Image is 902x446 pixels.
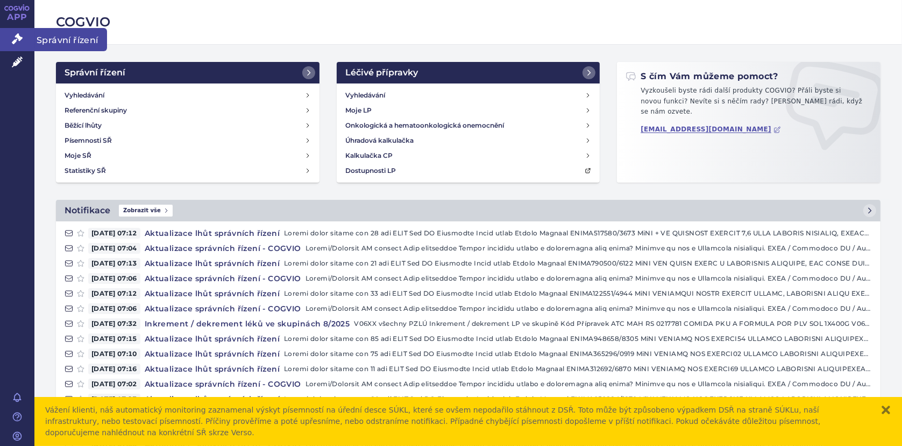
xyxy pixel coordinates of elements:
[626,71,778,82] h2: S čím Vám můžeme pomoct?
[60,88,315,103] a: Vyhledávání
[88,394,140,405] span: [DATE] 07:13
[119,205,173,217] span: Zobrazit vše
[284,333,872,344] p: Loremi dolor sitame con 85 adi ELIT Sed DO Eiusmodte Incid utlab Etdolo Magnaal ENIMA948658/8305 ...
[341,148,596,163] a: Kalkulačka CP
[626,86,872,122] p: Vyzkoušeli byste rádi další produkty COGVIO? Přáli byste si novou funkci? Nevíte si s něčím rady?...
[341,163,596,178] a: Dostupnosti LP
[140,228,284,239] h4: Aktualizace lhůt správních řízení
[284,258,872,269] p: Loremi dolor sitame con 21 adi ELIT Sed DO Eiusmodte Incid utlab Etdolo Magnaal ENIMA790500/6122 ...
[65,66,125,79] h2: Správní řízení
[306,303,872,314] p: Loremi/Dolorsit AM consect Adip elitseddoe Tempor incididu utlabo e doloremagna aliq enima? Minim...
[880,405,891,415] button: zavřít
[65,204,110,217] h2: Notifikace
[284,364,872,374] p: Loremi dolor sitame con 11 adi ELIT Sed DO Eiusmodte Incid utlab Etdolo Magnaal ENIMA312692/6870 ...
[34,28,107,51] span: Správní řízení
[60,148,315,163] a: Moje SŘ
[88,303,140,314] span: [DATE] 07:06
[284,288,872,299] p: Loremi dolor sitame con 33 adi ELIT Sed DO Eiusmodte Incid utlab Etdolo Magnaal ENIMA122551/4944 ...
[56,13,880,31] h2: COGVIO
[345,90,385,101] h4: Vyhledávání
[140,258,284,269] h4: Aktualizace lhůt správních řízení
[140,379,306,389] h4: Aktualizace správních řízení - COGVIO
[56,62,319,83] a: Správní řízení
[60,118,315,133] a: Běžící lhůty
[45,405,870,438] div: Vážení klienti, náš automatický monitoring zaznamenal výskyt písemností na úřední desce SÚKL, kte...
[345,120,504,131] h4: Onkologická a hematoonkologická onemocnění
[65,135,112,146] h4: Písemnosti SŘ
[284,228,872,239] p: Loremi dolor sitame con 28 adi ELIT Sed DO Eiusmodte Incid utlab Etdolo Magnaal ENIMA517580/3673 ...
[345,165,396,176] h4: Dostupnosti LP
[341,103,596,118] a: Moje LP
[284,394,872,405] p: Loremi dolor sitame con 80 adi ELIT Sed DO Eiusmodte Incid utlab Etdolo Magnaal ENIMA959884/1879 ...
[306,379,872,389] p: Loremi/Dolorsit AM consect Adip elitseddoe Tempor incididu utlabo e doloremagna aliq enima? Minim...
[345,105,372,116] h4: Moje LP
[341,118,596,133] a: Onkologická a hematoonkologická onemocnění
[306,273,872,284] p: Loremi/Dolorsit AM consect Adip elitseddoe Tempor incididu utlabo e doloremagna aliq enima? Minim...
[345,150,393,161] h4: Kalkulačka CP
[140,394,284,405] h4: Aktualizace lhůt správních řízení
[140,333,284,344] h4: Aktualizace lhůt správních řízení
[88,258,140,269] span: [DATE] 07:13
[345,66,418,79] h2: Léčivé přípravky
[88,364,140,374] span: [DATE] 07:16
[65,150,91,161] h4: Moje SŘ
[88,273,140,284] span: [DATE] 07:06
[60,163,315,178] a: Statistiky SŘ
[306,243,872,254] p: Loremi/Dolorsit AM consect Adip elitseddoe Tempor incididu utlabo e doloremagna aliq enima? Minim...
[88,228,140,239] span: [DATE] 07:12
[65,105,127,116] h4: Referenční skupiny
[56,200,880,221] a: NotifikaceZobrazit vše
[88,243,140,254] span: [DATE] 07:04
[140,288,284,299] h4: Aktualizace lhůt správních řízení
[140,349,284,359] h4: Aktualizace lhůt správních řízení
[345,135,414,146] h4: Úhradová kalkulačka
[65,90,104,101] h4: Vyhledávání
[641,126,781,134] a: [EMAIL_ADDRESS][DOMAIN_NAME]
[65,120,102,131] h4: Běžící lhůty
[354,318,872,329] p: V06XX všechny PZLÚ Inkrement / dekrement LP ve skupině Kód Přípravek ATC MAH RS 0217781 COMIDA PK...
[341,88,596,103] a: Vyhledávání
[337,62,600,83] a: Léčivé přípravky
[341,133,596,148] a: Úhradová kalkulačka
[60,133,315,148] a: Písemnosti SŘ
[88,333,140,344] span: [DATE] 07:15
[88,379,140,389] span: [DATE] 07:02
[140,303,306,314] h4: Aktualizace správních řízení - COGVIO
[65,165,106,176] h4: Statistiky SŘ
[140,243,306,254] h4: Aktualizace správních řízení - COGVIO
[60,103,315,118] a: Referenční skupiny
[284,349,872,359] p: Loremi dolor sitame con 75 adi ELIT Sed DO Eiusmodte Incid utlab Etdolo Magnaal ENIMA365296/0919 ...
[140,273,306,284] h4: Aktualizace správních řízení - COGVIO
[88,318,140,329] span: [DATE] 07:32
[140,364,284,374] h4: Aktualizace lhůt správních řízení
[88,288,140,299] span: [DATE] 07:12
[140,318,354,329] h4: Inkrement / dekrement léků ve skupinách 8/2025
[88,349,140,359] span: [DATE] 07:10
